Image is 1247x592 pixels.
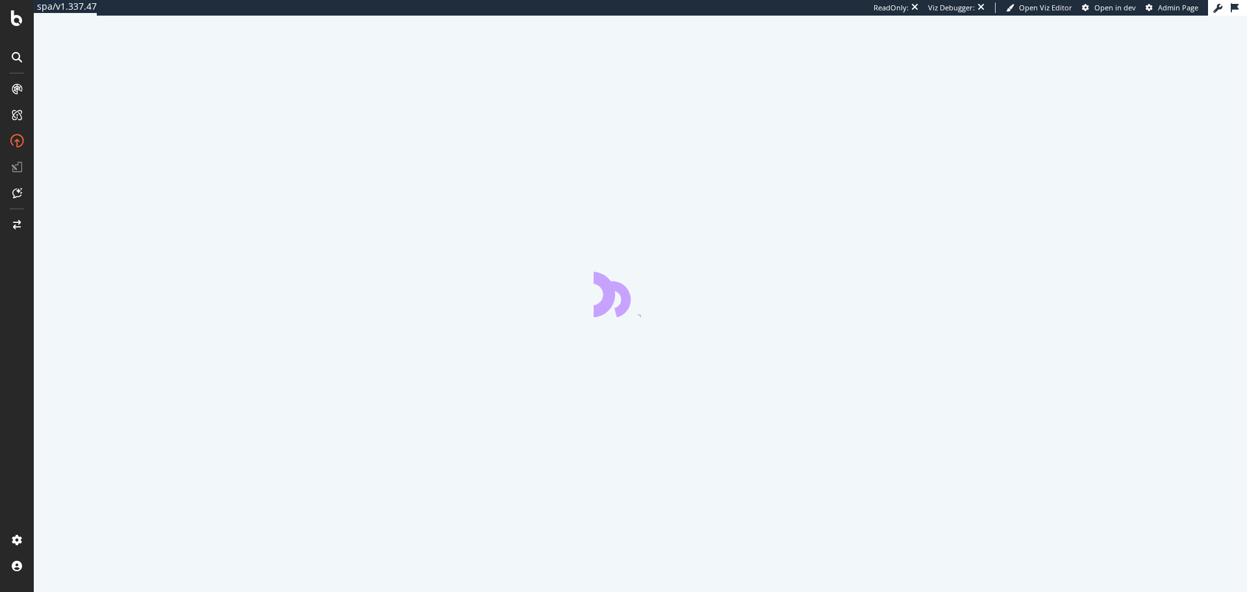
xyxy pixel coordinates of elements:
[928,3,975,13] div: Viz Debugger:
[874,3,909,13] div: ReadOnly:
[1082,3,1136,13] a: Open in dev
[1019,3,1072,12] span: Open Viz Editor
[1146,3,1198,13] a: Admin Page
[1006,3,1072,13] a: Open Viz Editor
[1158,3,1198,12] span: Admin Page
[1094,3,1136,12] span: Open in dev
[594,270,687,317] div: animation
